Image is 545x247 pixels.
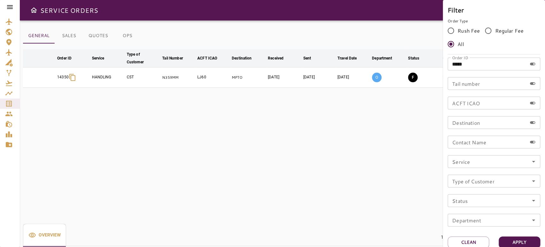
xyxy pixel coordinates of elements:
[529,157,538,166] button: Open
[495,27,524,35] span: Regular Fee
[458,27,480,35] span: Rush Fee
[448,5,540,15] h6: Filter
[529,216,538,225] button: Open
[458,40,464,48] span: All
[448,18,540,24] p: Order Type
[529,177,538,186] button: Open
[452,55,468,60] label: Order ID
[448,24,540,51] div: rushFeeOrder
[529,196,538,205] button: Open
